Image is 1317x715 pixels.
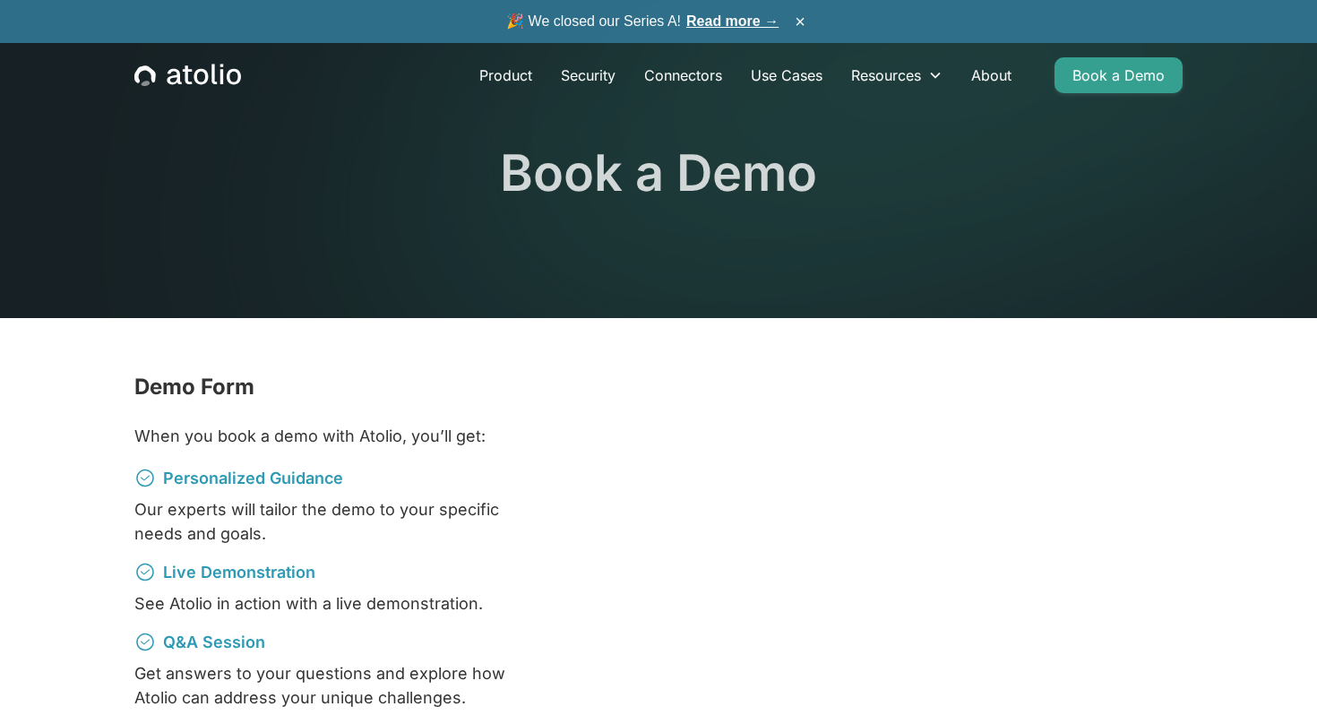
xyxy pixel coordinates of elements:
span: 🎉 We closed our Series A! [506,11,779,32]
p: When you book a demo with Atolio, you’ll get: [134,424,546,448]
p: Live Demonstration [163,560,315,584]
h1: Book a Demo [134,143,1183,203]
a: Book a Demo [1054,57,1183,93]
a: About [957,57,1026,93]
button: × [789,12,811,31]
p: Q&A Session [163,630,265,654]
a: Read more → [686,13,779,29]
a: Product [465,57,547,93]
p: See Atolio in action with a live demonstration. [134,591,546,616]
p: Get answers to your questions and explore how Atolio can address your unique challenges. [134,661,546,710]
a: Security [547,57,630,93]
a: Use Cases [736,57,837,93]
p: Our experts will tailor the demo to your specific needs and goals. [134,497,546,546]
strong: Demo Form [134,374,254,400]
div: Resources [837,57,957,93]
p: Personalized Guidance [163,466,343,490]
a: home [134,64,241,87]
div: Resources [851,65,921,86]
a: Connectors [630,57,736,93]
